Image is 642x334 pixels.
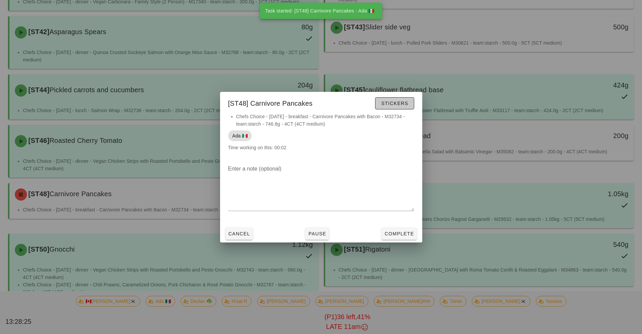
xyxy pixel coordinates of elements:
[381,101,408,106] span: Stickers
[225,228,253,240] button: Cancel
[375,97,414,109] button: Stickers
[220,92,422,113] div: [ST48] Carnivore Pancakes
[232,130,248,141] span: Ada 🇲🇽
[384,231,414,236] span: Complete
[236,113,414,128] li: Chefs Choice - [DATE] - breakfast - Carnivore Pancakes with Bacon - M32734 - team:starch - 746.8g...
[260,3,380,19] div: Task started: [ST48] Carnivore Pancakes - Ada 🇲🇽
[381,228,417,240] button: Complete
[220,113,422,158] div: Time working on this: 00:02
[228,231,250,236] span: Cancel
[305,228,329,240] button: Pause
[308,231,326,236] span: Pause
